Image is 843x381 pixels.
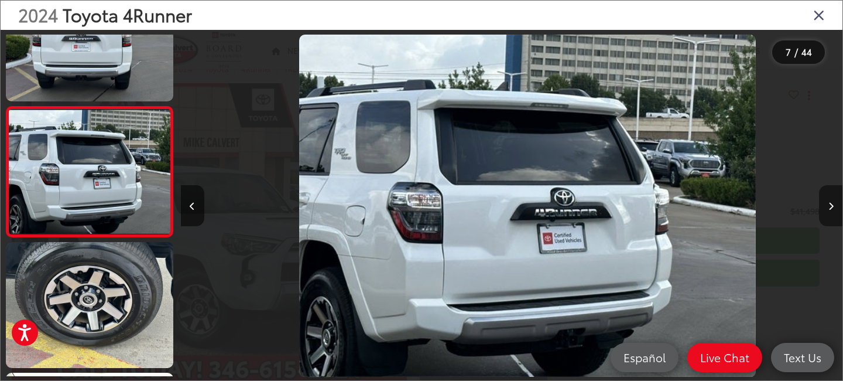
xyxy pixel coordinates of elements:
a: Live Chat [687,343,762,372]
a: Español [611,343,678,372]
span: 2024 [18,2,58,27]
span: Toyota 4Runner [63,2,192,27]
button: Previous image [181,185,204,226]
span: 7 [786,45,791,58]
span: Español [618,350,671,365]
img: 2024 Toyota 4Runner TRD Off-Road [299,35,756,377]
img: 2024 Toyota 4Runner TRD Off-Road [4,241,174,369]
img: 2024 Toyota 4Runner TRD Off-Road [7,110,172,234]
span: Live Chat [694,350,755,365]
span: / [793,48,799,56]
i: Close gallery [813,7,825,22]
a: Text Us [771,343,834,372]
button: Next image [819,185,842,226]
span: Text Us [778,350,827,365]
span: 44 [801,45,812,58]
